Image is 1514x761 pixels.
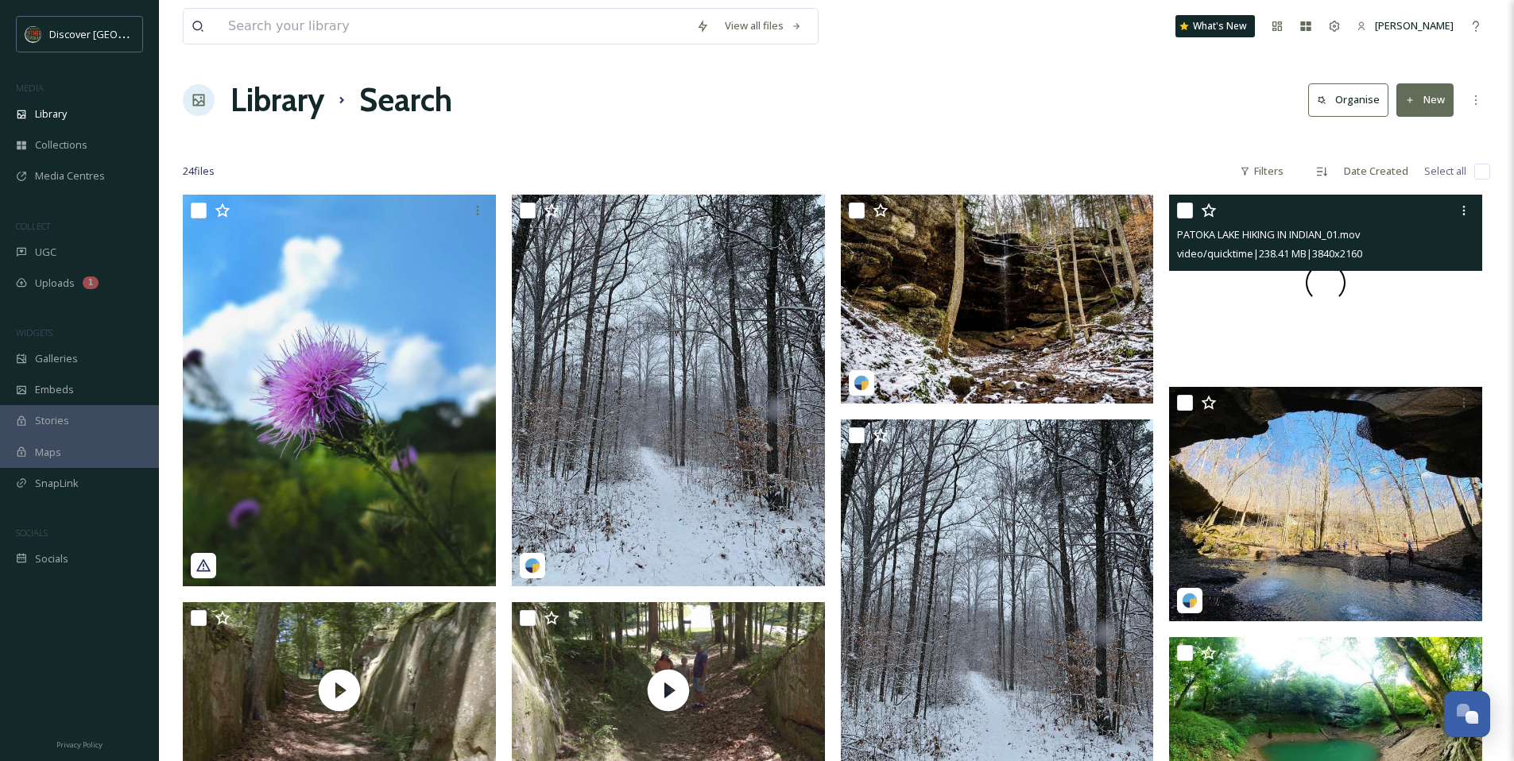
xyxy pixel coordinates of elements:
[35,276,75,291] span: Uploads
[35,551,68,566] span: Socials
[1182,593,1198,608] img: snapsea-logo.png
[35,106,67,122] span: Library
[83,276,99,289] div: 1
[1177,227,1360,241] span: PATOKA LAKE HIKING IN INDIAN_01.mov
[1349,10,1462,41] a: [PERSON_NAME]
[525,558,540,574] img: snapsea-logo.png
[56,734,103,753] a: Privacy Policy
[1175,15,1255,37] a: What's New
[16,220,50,232] span: COLLECT
[841,195,1154,404] img: 2c88225f-6ee8-0738-caa8-ecadb4afb1e0.jpg
[717,10,810,41] a: View all files
[220,9,688,44] input: Search your library
[1396,83,1454,116] button: New
[512,195,825,586] img: d780e342-ec76-3baf-8e6e-9e04ae663785.jpg
[1375,18,1454,33] span: [PERSON_NAME]
[183,195,496,586] img: 964aae8e-fbb4-ad2f-829d-ff785fbe6ac4.jpg
[359,76,452,124] h1: Search
[16,82,44,94] span: MEDIA
[35,413,69,428] span: Stories
[16,527,48,539] span: SOCIALS
[35,137,87,153] span: Collections
[49,26,248,41] span: Discover [GEOGRAPHIC_DATA][US_STATE]
[1308,83,1388,116] button: Organise
[16,326,52,338] span: WIDGETS
[35,351,78,366] span: Galleries
[1308,83,1396,116] a: Organise
[35,245,56,260] span: UGC
[1424,164,1466,179] span: Select all
[1232,156,1291,187] div: Filters
[56,740,103,750] span: Privacy Policy
[1444,691,1490,737] button: Open Chat
[183,164,215,179] span: 24 file s
[854,375,869,391] img: snapsea-logo.png
[35,476,79,491] span: SnapLink
[230,76,324,124] a: Library
[1177,246,1362,261] span: video/quicktime | 238.41 MB | 3840 x 2160
[35,445,61,460] span: Maps
[35,382,74,397] span: Embeds
[1336,156,1416,187] div: Date Created
[25,26,41,42] img: SIN-logo.svg
[1169,387,1482,622] img: tristate_in_oh_ky_hiking_event_082ab130-7c13-5253-9414-298927e82d60.jpg
[35,168,105,183] span: Media Centres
